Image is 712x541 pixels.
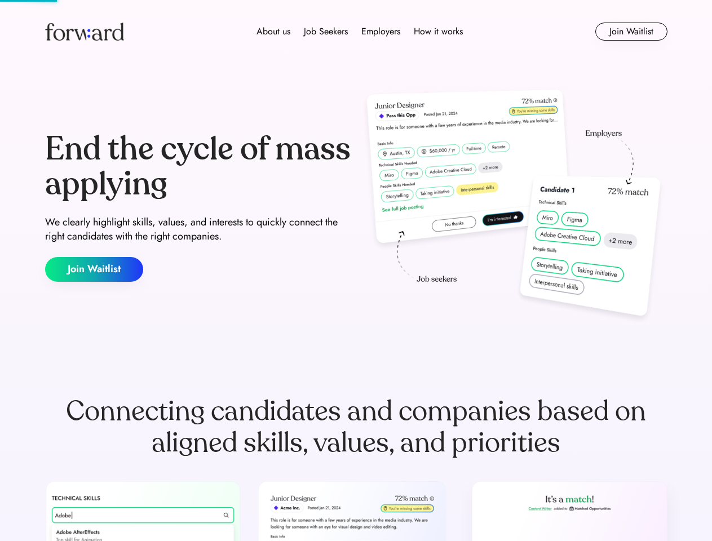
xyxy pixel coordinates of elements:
img: hero-image.png [361,86,667,328]
div: Job Seekers [304,25,348,38]
div: End the cycle of mass applying [45,132,352,201]
div: About us [257,25,290,38]
div: Connecting candidates and companies based on aligned skills, values, and priorities [45,396,667,459]
button: Join Waitlist [595,23,667,41]
img: Forward logo [45,23,124,41]
button: Join Waitlist [45,257,143,282]
div: Employers [361,25,400,38]
div: How it works [414,25,463,38]
div: We clearly highlight skills, values, and interests to quickly connect the right candidates with t... [45,215,352,243]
